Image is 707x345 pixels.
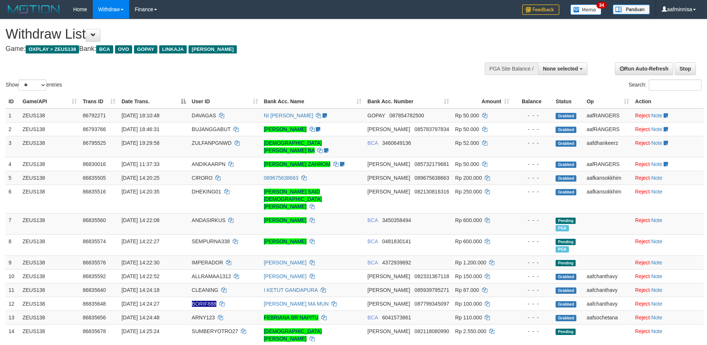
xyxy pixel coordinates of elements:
td: 12 [6,297,20,310]
td: 8 [6,234,20,256]
td: · [632,256,704,269]
div: PGA Site Balance / [485,62,538,75]
a: Note [651,315,662,320]
td: ZEUS138 [20,256,80,269]
label: Search: [629,79,701,91]
span: [DATE] 14:22:27 [121,238,159,244]
img: Button%20Memo.svg [570,4,602,15]
span: 86835640 [83,287,106,293]
a: [DEMOGRAPHIC_DATA][PERSON_NAME] BA [264,140,322,153]
span: 86795525 [83,140,106,146]
span: Pending [556,329,576,335]
span: [PERSON_NAME] [189,45,236,53]
a: [PERSON_NAME] [264,217,307,223]
span: [DATE] 14:25:24 [121,328,159,334]
div: - - - [515,238,550,245]
span: 86792271 [83,113,106,118]
div: - - - [515,174,550,182]
span: 86835648 [83,301,106,307]
span: CLEANING [192,287,219,293]
span: Rp 200.000 [455,175,482,181]
a: [PERSON_NAME] [264,273,307,279]
a: Reject [635,140,650,146]
td: · [632,234,704,256]
span: Rp 150.000 [455,273,482,279]
a: Reject [635,287,650,293]
td: ZEUS138 [20,108,80,123]
a: Reject [635,238,650,244]
span: Marked by aafnoeunsreypich [556,246,569,253]
th: Action [632,95,704,108]
span: Grabbed [556,301,576,307]
div: - - - [515,259,550,266]
div: - - - [515,300,550,307]
span: ARNY123 [192,315,215,320]
td: 7 [6,213,20,234]
div: - - - [515,314,550,321]
td: 5 [6,171,20,185]
span: 86830016 [83,161,106,167]
a: [PERSON_NAME] [264,260,307,266]
a: Note [651,140,662,146]
span: Copy 3450358494 to clipboard [382,217,411,223]
div: - - - [515,112,550,119]
span: [PERSON_NAME] [367,328,410,334]
span: 86835516 [83,189,106,195]
th: Game/API: activate to sort column ascending [20,95,80,108]
span: BCA [367,315,378,320]
span: Rp 1.200.000 [455,260,486,266]
span: BCA [96,45,113,53]
a: Reject [635,260,650,266]
span: Grabbed [556,127,576,133]
td: aafchanthavy [584,283,632,297]
td: aafdhankeerz [584,136,632,157]
a: [PERSON_NAME] [264,238,307,244]
span: Grabbed [556,175,576,182]
span: [DATE] 14:22:30 [121,260,159,266]
span: [DATE] 14:24:27 [121,301,159,307]
a: Reject [635,217,650,223]
span: Copy 4372939692 to clipboard [382,260,411,266]
span: GOPAY [367,113,385,118]
td: 9 [6,256,20,269]
span: [DATE] 14:24:18 [121,287,159,293]
span: Copy 082331367118 to clipboard [415,273,449,279]
span: Rp 2.550.000 [455,328,486,334]
a: Note [651,126,662,132]
span: Grabbed [556,113,576,119]
span: BCA [367,238,378,244]
span: [PERSON_NAME] [367,189,410,195]
span: Rp 250.000 [455,189,482,195]
span: [PERSON_NAME] [367,175,410,181]
td: aafsochetana [584,310,632,324]
td: · [632,122,704,136]
span: 86835560 [83,217,106,223]
button: None selected [538,62,587,75]
th: Date Trans.: activate to sort column descending [118,95,189,108]
td: ZEUS138 [20,234,80,256]
input: Search: [649,79,701,91]
span: Marked by aafnoeunsreypich [556,225,569,231]
div: - - - [515,160,550,168]
span: [DATE] 14:22:08 [121,217,159,223]
td: · [632,136,704,157]
th: Balance [512,95,553,108]
span: BCA [367,140,378,146]
img: MOTION_logo.png [6,4,62,15]
span: Copy 085732179681 to clipboard [415,161,449,167]
th: Bank Acc. Number: activate to sort column ascending [364,95,452,108]
th: User ID: activate to sort column ascending [189,95,261,108]
a: Reject [635,315,650,320]
span: Copy 085783797834 to clipboard [415,126,449,132]
a: Note [651,189,662,195]
a: Note [651,161,662,167]
td: 1 [6,108,20,123]
label: Show entries [6,79,62,91]
span: [DATE] 18:46:31 [121,126,159,132]
td: ZEUS138 [20,157,80,171]
td: · [632,213,704,234]
span: Rp 100.000 [455,301,482,307]
a: [PERSON_NAME] SAID [DEMOGRAPHIC_DATA][PERSON_NAME] [264,189,322,209]
a: [PERSON_NAME] [264,126,307,132]
a: NI [PERSON_NAME] [264,113,313,118]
